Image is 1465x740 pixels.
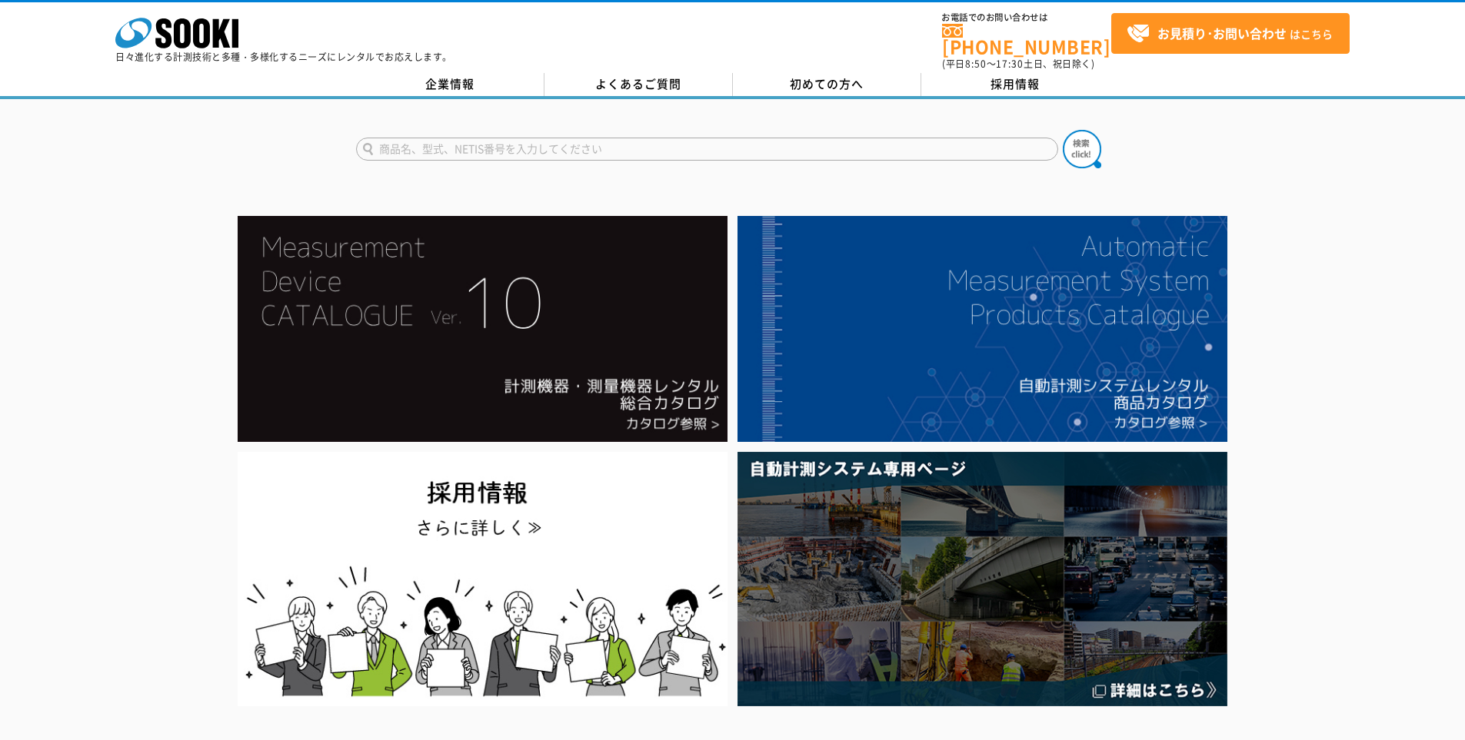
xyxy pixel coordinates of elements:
[544,73,733,96] a: よくあるご質問
[1111,13,1350,54] a: お見積り･お問い合わせはこちら
[1157,24,1287,42] strong: お見積り･お問い合わせ
[356,138,1058,161] input: 商品名、型式、NETIS番号を入力してください
[238,216,728,442] img: Catalog Ver10
[1063,130,1101,168] img: btn_search.png
[737,216,1227,442] img: 自動計測システムカタログ
[942,13,1111,22] span: お電話でのお問い合わせは
[942,24,1111,55] a: [PHONE_NUMBER]
[733,73,921,96] a: 初めての方へ
[790,75,864,92] span: 初めての方へ
[965,57,987,71] span: 8:50
[996,57,1024,71] span: 17:30
[921,73,1110,96] a: 採用情報
[115,52,452,61] p: 日々進化する計測技術と多種・多様化するニーズにレンタルでお応えします。
[356,73,544,96] a: 企業情報
[737,452,1227,706] img: 自動計測システム専用ページ
[942,57,1094,71] span: (平日 ～ 土日、祝日除く)
[1127,22,1333,45] span: はこちら
[238,452,728,706] img: SOOKI recruit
